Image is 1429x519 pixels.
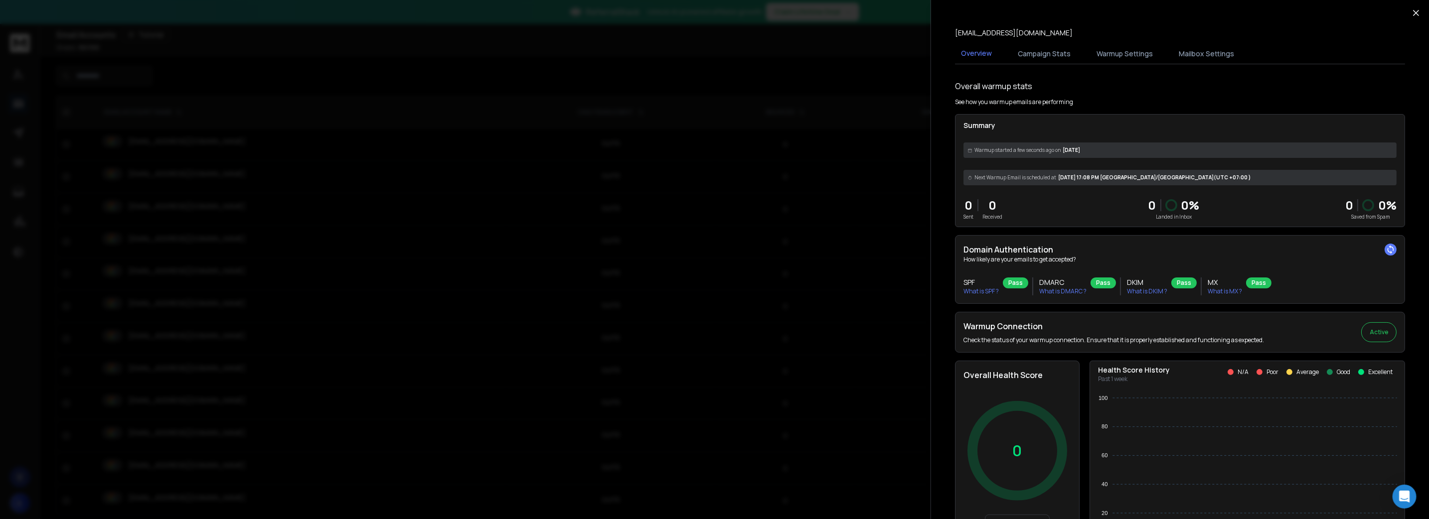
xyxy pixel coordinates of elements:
tspan: 40 [1102,481,1108,487]
p: Health Score History [1098,365,1170,375]
h3: DKIM [1127,277,1167,287]
p: What is MX ? [1208,287,1242,295]
p: How likely are your emails to get accepted? [963,256,1397,263]
p: [EMAIL_ADDRESS][DOMAIN_NAME] [955,28,1073,38]
div: [DATE] 17:08 PM [GEOGRAPHIC_DATA]/[GEOGRAPHIC_DATA] (UTC +07:00 ) [963,170,1397,185]
span: Warmup started a few seconds ago on [974,146,1061,154]
p: N/A [1238,368,1249,376]
p: Sent [963,213,973,221]
p: Check the status of your warmup connection. Ensure that it is properly established and functionin... [963,336,1264,344]
button: Campaign Stats [1012,43,1077,65]
tspan: 80 [1102,423,1108,429]
p: Received [982,213,1002,221]
p: Summary [963,121,1397,130]
h2: Warmup Connection [963,320,1264,332]
p: 0 % [1378,197,1397,213]
p: 0 % [1181,197,1200,213]
p: Good [1337,368,1350,376]
div: Pass [1246,277,1271,288]
button: Warmup Settings [1091,43,1159,65]
p: Past 1 week [1098,375,1170,383]
p: Saved from Spam [1345,213,1397,221]
p: What is SPF ? [963,287,999,295]
p: Excellent [1368,368,1393,376]
p: 0 [1148,197,1156,213]
p: See how you warmup emails are performing [955,98,1073,106]
tspan: 60 [1102,452,1108,458]
p: What is DKIM ? [1127,287,1167,295]
div: [DATE] [963,142,1397,158]
h3: SPF [963,277,999,287]
p: Poor [1267,368,1278,376]
p: 0 [982,197,1002,213]
tspan: 20 [1102,510,1108,516]
div: Pass [1171,277,1197,288]
h3: DMARC [1039,277,1087,287]
p: 0 [1013,442,1022,460]
p: Average [1296,368,1319,376]
span: Next Warmup Email is scheduled at [974,174,1056,181]
p: What is DMARC ? [1039,287,1087,295]
tspan: 100 [1099,395,1108,401]
button: Active [1361,322,1397,342]
button: Mailbox Settings [1173,43,1240,65]
p: 0 [963,197,973,213]
h3: MX [1208,277,1242,287]
button: Overview [955,42,998,65]
h1: Overall warmup stats [955,80,1032,92]
div: Pass [1091,277,1116,288]
div: Open Intercom Messenger [1393,485,1417,509]
strong: 0 [1345,197,1353,213]
div: Pass [1003,277,1028,288]
h2: Overall Health Score [963,369,1071,381]
p: Landed in Inbox [1148,213,1200,221]
h2: Domain Authentication [963,244,1397,256]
